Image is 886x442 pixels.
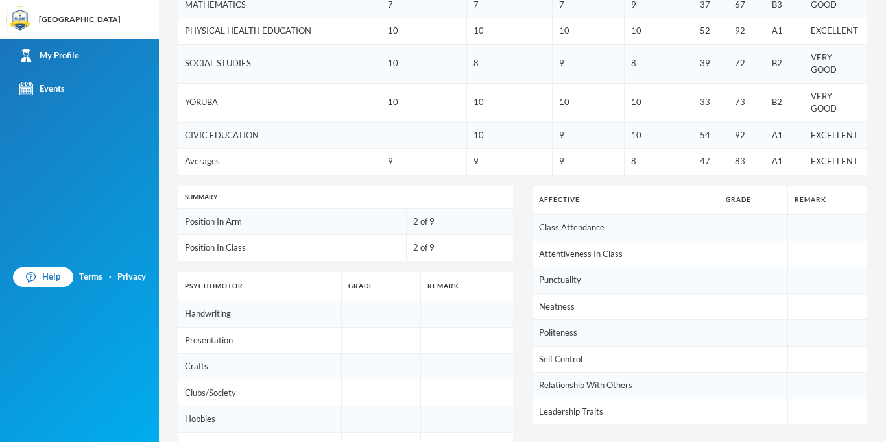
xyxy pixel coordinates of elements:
td: Relationship With Others [533,373,719,399]
span: Averages [185,156,220,166]
td: 73 [728,83,765,122]
td: 52 [693,18,728,45]
td: B2 [765,83,804,122]
div: Events [19,82,65,95]
span: 9 [473,156,479,166]
td: 10 [625,83,693,122]
td: YORUBA [178,83,381,122]
a: Help [13,267,73,287]
div: Psychomotor [185,281,335,291]
td: 33 [693,83,728,122]
td: B2 [765,44,804,83]
span: 83 [735,156,745,166]
td: Attentiveness In Class [533,241,719,267]
th: Remark [787,186,867,215]
td: 10 [381,83,467,122]
div: · [109,271,112,284]
td: CIVIC EDUCATION [178,122,381,149]
td: SOCIAL STUDIES [178,44,381,83]
span: 9 [559,156,564,166]
td: 54 [693,122,728,149]
div: [GEOGRAPHIC_DATA] [39,14,121,25]
td: Class Attendance [533,215,719,241]
td: 10 [553,83,625,122]
a: Privacy [117,271,146,284]
td: Self Control [533,346,719,373]
td: 10 [625,122,693,149]
th: Grade [719,186,787,215]
div: Summary [185,192,507,202]
td: 10 [467,83,553,122]
td: Handwriting [178,301,342,328]
td: EXCELLENT [804,122,867,149]
div: My Profile [19,49,79,62]
td: 10 [467,18,553,45]
td: Politeness [533,320,719,347]
td: 8 [625,44,693,83]
td: A1 [765,122,804,149]
th: Remark [421,272,513,301]
td: 10 [381,44,467,83]
span: 47 [700,156,710,166]
td: 9 [553,122,625,149]
td: 92 [728,18,765,45]
td: VERY GOOD [804,44,867,83]
td: 10 [381,18,467,45]
td: 9 [553,44,625,83]
td: 10 [553,18,625,45]
td: 10 [625,18,693,45]
td: Hobbies [178,406,342,433]
td: Position In Arm [178,209,406,235]
td: Presentation [178,327,342,354]
td: Leadership Traits [533,399,719,424]
td: 39 [693,44,728,83]
td: 8 [467,44,553,83]
span: 9 [388,156,393,166]
td: 2 of 9 [406,209,512,235]
td: 72 [728,44,765,83]
img: logo [7,7,33,33]
td: EXCELLENT [804,18,867,45]
td: Neatness [533,293,719,320]
th: Grade [342,272,421,301]
td: 10 [467,122,553,149]
td: PHYSICAL HEALTH EDUCATION [178,18,381,45]
span: A1 [772,156,783,166]
div: Affective [539,195,713,204]
td: VERY GOOD [804,83,867,122]
td: Position In Class [178,235,406,261]
td: A1 [765,18,804,45]
td: Clubs/Society [178,380,342,406]
span: 8 [631,156,636,166]
td: Punctuality [533,267,719,294]
span: EXCELLENT [811,156,858,166]
td: 92 [728,122,765,149]
a: Terms [79,271,102,284]
td: 2 of 9 [406,235,512,261]
td: Crafts [178,354,342,380]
